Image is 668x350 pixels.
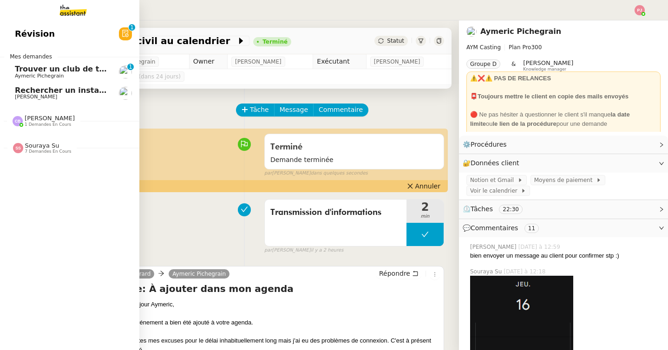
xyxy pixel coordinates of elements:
span: min [406,213,444,220]
span: Révision [15,27,55,41]
span: [PERSON_NAME] [470,243,518,251]
span: [PERSON_NAME] [15,94,57,100]
span: AYM Casting [466,44,501,51]
div: 🔐Données client [459,154,668,172]
button: Annuler [403,181,444,191]
span: ⚙️ [463,139,511,150]
nz-badge-sup: 1 [127,64,134,70]
td: Exécutant [313,54,366,69]
strong: le lien de la procédure [492,120,556,127]
p: 1 [129,64,132,72]
span: Annuler [415,181,440,191]
a: Evrard [129,270,154,278]
img: users%2F2TyHGbgGwwZcFhdWHiwf3arjzPD2%2Favatar%2F1545394186276.jpeg [119,87,132,100]
div: Bonjour Aymeric﻿, [129,300,440,309]
span: Souraya Su [25,142,59,149]
span: Données client [471,159,519,167]
span: dans quelques secondes [311,169,368,177]
span: Aymeric Pichegrain [15,73,64,79]
span: Procédures [471,141,507,148]
span: Souraya Su [470,267,504,276]
span: Notion et Gmail [470,175,517,185]
span: par [264,169,272,177]
a: Aymeric Pichegrain [169,270,229,278]
span: Message [280,104,308,115]
div: 💬Commentaires 11 [459,219,668,237]
span: Ajouter mariage civil au calendrier [48,36,236,45]
span: 1 demandes en cours [25,122,71,127]
img: svg [635,5,645,15]
span: Statut [387,38,404,44]
img: svg [13,143,23,153]
td: Owner [189,54,227,69]
span: [DATE] à 12:59 [518,243,562,251]
nz-tag: 11 [524,224,539,233]
div: 📮 [470,92,657,101]
button: Répondre [376,268,422,279]
nz-badge-sup: 1 [129,24,135,31]
span: Commentaires [471,224,518,232]
span: [PERSON_NAME] [374,57,420,66]
div: ⏲️Tâches 22:30 [459,200,668,218]
span: [DATE] à 12:18 [504,267,547,276]
span: il y a 2 heures [311,246,344,254]
nz-tag: 22:30 [499,205,523,214]
span: 2 [406,201,444,213]
span: [DATE] 23:59 [102,72,181,81]
span: Knowledge manager [523,67,566,72]
span: Trouver un club de tennis pour septembre [15,65,191,73]
span: par [264,246,272,254]
span: & [511,59,516,71]
button: Commentaire [313,104,368,117]
span: 💬 [463,224,543,232]
span: [PERSON_NAME] [523,59,573,66]
span: Commentaire [319,104,363,115]
a: Aymeric Pichegrain [480,27,561,36]
div: bien envoyer un message au client pour confirmer stp :) [470,251,661,260]
button: Message [274,104,314,117]
img: svg [13,116,23,126]
span: Mes demandes [4,52,58,61]
span: Demande terminée [270,155,438,165]
strong: la date limite [470,111,630,127]
div: 🔴 Ne pas hésiter à questionner le client s'il manque ou pour une demande [470,110,657,128]
span: [PERSON_NAME] [235,57,282,66]
span: ⏲️ [463,205,530,213]
span: [PERSON_NAME] [25,115,75,122]
div: ⚙️Procédures [459,136,668,154]
strong: Toujours mettre le client en copie des mails envoyés [478,93,629,100]
strong: ⚠️❌⚠️ PAS DE RELANCES [470,75,551,82]
span: Rechercher un installateur de porte blindée [15,86,199,95]
span: Moyens de paiement [534,175,596,185]
div: Terminé [262,39,288,45]
p: 1 [130,24,134,32]
span: Transmission d'informations [270,206,401,220]
img: users%2F1PNv5soDtMeKgnH5onPMHqwjzQn1%2Favatar%2Fd0f44614-3c2d-49b8-95e9-0356969fcfd1 [466,26,477,37]
small: [PERSON_NAME] [264,169,368,177]
button: Tâche [236,104,275,117]
span: Répondre [379,269,410,278]
div: L'événement a bien été ajouté à votre agenda. [129,318,440,327]
span: 300 [531,44,542,51]
span: (dans 24 jours) [138,73,181,80]
span: 🔐 [463,158,523,169]
span: Plan Pro [509,44,531,51]
span: Voir le calendrier [470,186,521,195]
span: Tâches [471,205,493,213]
span: Tâche [250,104,269,115]
span: Terminé [270,143,302,151]
h4: Re: À ajouter dans mon agenda [129,282,440,295]
nz-tag: Groupe D [466,59,500,69]
img: users%2F1PNv5soDtMeKgnH5onPMHqwjzQn1%2Favatar%2Fd0f44614-3c2d-49b8-95e9-0356969fcfd1 [119,65,132,78]
app-user-label: Knowledge manager [523,59,573,71]
small: [PERSON_NAME] [264,246,343,254]
span: 7 demandes en cours [25,149,72,154]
